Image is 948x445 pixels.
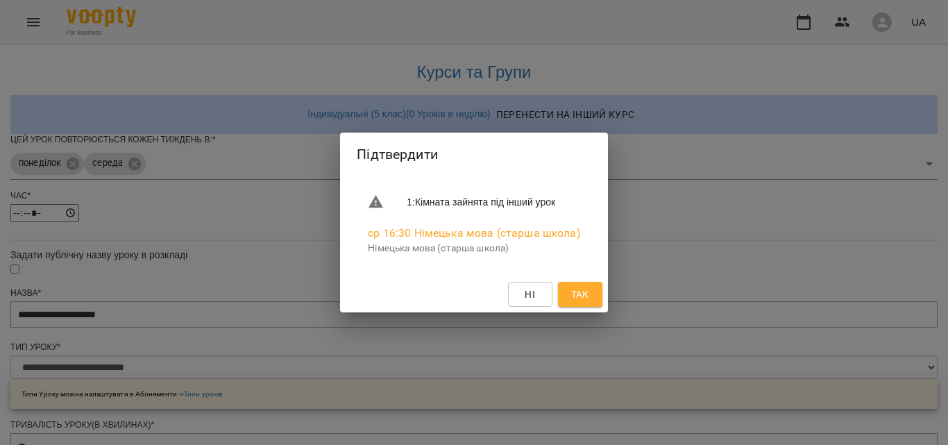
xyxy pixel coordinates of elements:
span: Так [571,286,589,303]
span: Ні [525,286,535,303]
button: Ні [508,282,552,307]
a: ср 16:30 Німецька мова (старша школа) [368,226,580,240]
h2: Підтвердити [357,144,591,165]
li: 1 : Кімната зайнята під інший урок [357,188,591,216]
button: Так [558,282,602,307]
p: Німецька мова (старша школа) [368,242,580,255]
